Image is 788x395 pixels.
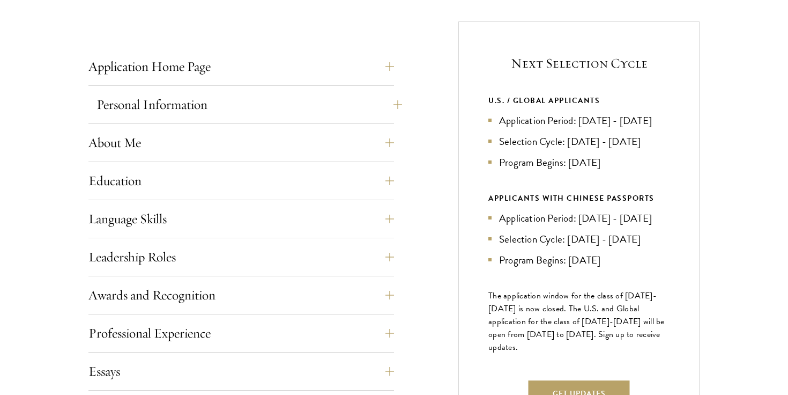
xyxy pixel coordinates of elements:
[88,206,394,232] button: Language Skills
[88,168,394,194] button: Education
[88,359,394,384] button: Essays
[488,54,670,72] h5: Next Selection Cycle
[88,54,394,79] button: Application Home Page
[488,252,670,268] li: Program Begins: [DATE]
[488,134,670,149] li: Selection Cycle: [DATE] - [DATE]
[488,192,670,205] div: APPLICANTS WITH CHINESE PASSPORTS
[488,155,670,170] li: Program Begins: [DATE]
[488,113,670,128] li: Application Period: [DATE] - [DATE]
[88,130,394,156] button: About Me
[88,282,394,308] button: Awards and Recognition
[88,244,394,270] button: Leadership Roles
[488,94,670,107] div: U.S. / GLOBAL APPLICANTS
[88,320,394,346] button: Professional Experience
[488,210,670,226] li: Application Period: [DATE] - [DATE]
[488,289,665,354] span: The application window for the class of [DATE]-[DATE] is now closed. The U.S. and Global applicat...
[488,231,670,247] li: Selection Cycle: [DATE] - [DATE]
[96,92,402,118] button: Personal Information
